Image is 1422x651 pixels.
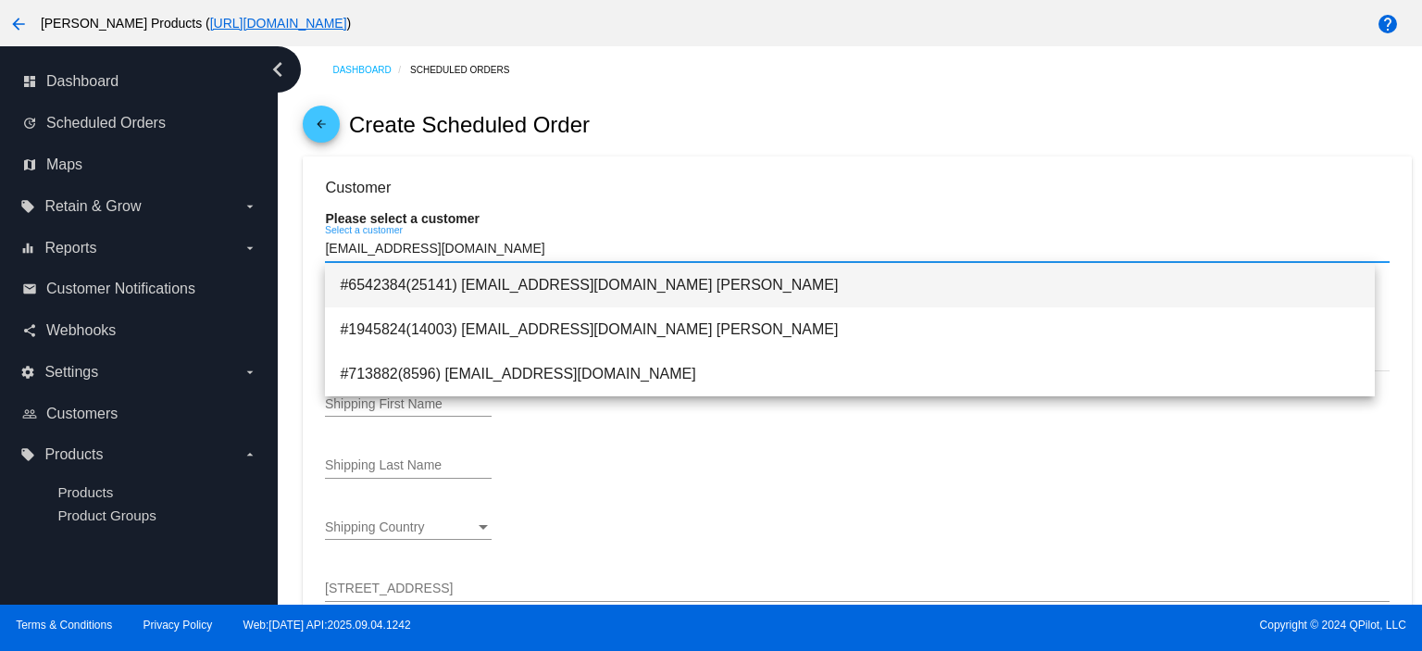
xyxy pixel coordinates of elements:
[44,198,141,215] span: Retain & Grow
[46,73,118,90] span: Dashboard
[20,199,35,214] i: local_offer
[340,352,1360,396] span: #713882(8596) [EMAIL_ADDRESS][DOMAIN_NAME]
[727,619,1406,632] span: Copyright © 2024 QPilot, LLC
[41,16,351,31] span: [PERSON_NAME] Products ( )
[22,157,37,172] i: map
[22,323,37,338] i: share
[210,16,347,31] a: [URL][DOMAIN_NAME]
[46,281,195,297] span: Customer Notifications
[243,447,257,462] i: arrow_drop_down
[243,241,257,256] i: arrow_drop_down
[325,582,1389,596] input: Shipping Street 1
[46,115,166,131] span: Scheduled Orders
[57,507,156,523] a: Product Groups
[20,447,35,462] i: local_offer
[22,399,257,429] a: people_outline Customers
[22,150,257,180] a: map Maps
[44,364,98,381] span: Settings
[22,407,37,421] i: people_outline
[243,619,411,632] a: Web:[DATE] API:2025.09.04.1242
[325,211,480,226] strong: Please select a customer
[325,179,1389,196] h3: Customer
[325,520,492,535] mat-select: Shipping Country
[22,282,37,296] i: email
[325,397,492,412] input: Shipping First Name
[325,458,492,473] input: Shipping Last Name
[325,242,1389,257] input: Select a customer
[44,240,96,257] span: Reports
[20,241,35,256] i: equalizer
[22,116,37,131] i: update
[22,67,257,96] a: dashboard Dashboard
[340,307,1360,352] span: #1945824(14003) [EMAIL_ADDRESS][DOMAIN_NAME] [PERSON_NAME]
[410,56,526,84] a: Scheduled Orders
[349,112,590,138] h2: Create Scheduled Order
[325,520,424,534] span: Shipping Country
[57,484,113,500] a: Products
[1377,13,1399,35] mat-icon: help
[44,446,103,463] span: Products
[243,365,257,380] i: arrow_drop_down
[22,74,37,89] i: dashboard
[22,316,257,345] a: share Webhooks
[263,55,293,84] i: chevron_left
[143,619,213,632] a: Privacy Policy
[46,322,116,339] span: Webhooks
[46,156,82,173] span: Maps
[340,263,1360,307] span: #6542384(25141) [EMAIL_ADDRESS][DOMAIN_NAME] [PERSON_NAME]
[332,56,410,84] a: Dashboard
[22,108,257,138] a: update Scheduled Orders
[20,365,35,380] i: settings
[16,619,112,632] a: Terms & Conditions
[22,274,257,304] a: email Customer Notifications
[46,406,118,422] span: Customers
[243,199,257,214] i: arrow_drop_down
[310,118,332,140] mat-icon: arrow_back
[7,13,30,35] mat-icon: arrow_back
